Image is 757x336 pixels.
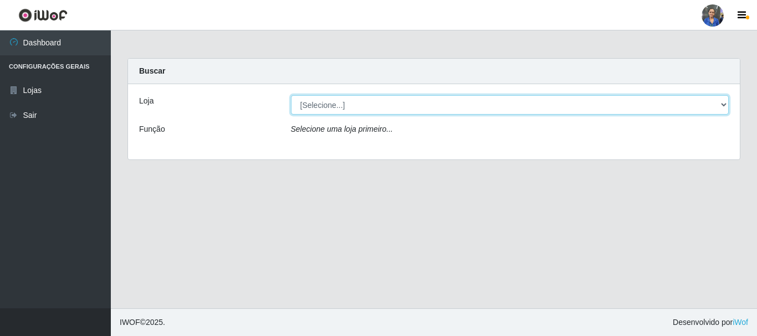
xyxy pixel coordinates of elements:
[120,317,165,328] span: © 2025 .
[139,95,154,107] label: Loja
[139,66,165,75] strong: Buscar
[18,8,68,22] img: CoreUI Logo
[291,125,393,133] i: Selecione uma loja primeiro...
[733,318,748,327] a: iWof
[139,123,165,135] label: Função
[673,317,748,328] span: Desenvolvido por
[120,318,140,327] span: IWOF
